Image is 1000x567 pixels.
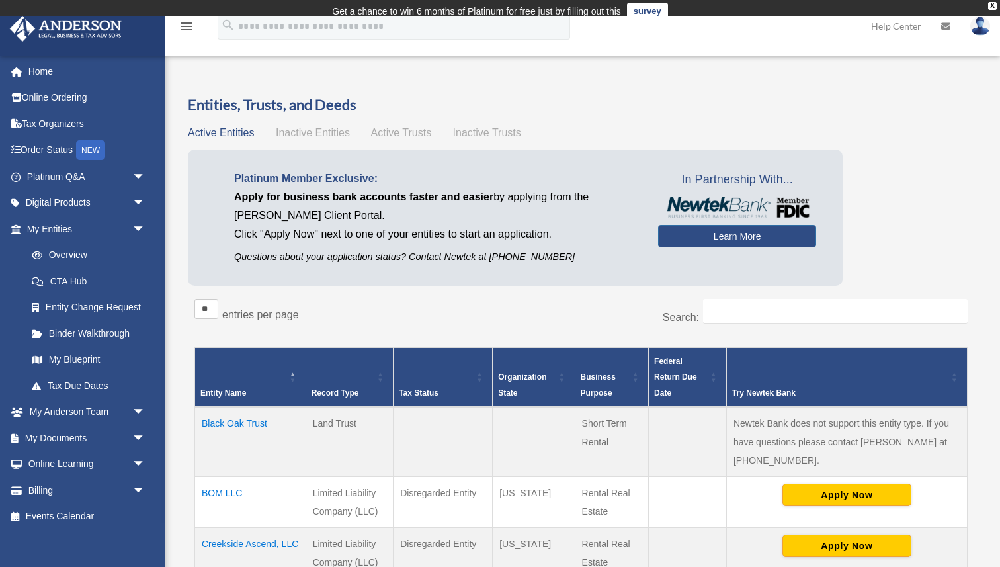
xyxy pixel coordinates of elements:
a: Order StatusNEW [9,137,165,164]
td: Land Trust [306,407,393,477]
i: search [221,18,235,32]
th: Try Newtek Bank : Activate to sort [726,348,967,408]
span: arrow_drop_down [132,451,159,478]
p: Platinum Member Exclusive: [234,169,638,188]
a: Tax Organizers [9,110,165,137]
span: arrow_drop_down [132,399,159,426]
label: Search: [663,312,699,323]
p: Questions about your application status? Contact Newtek at [PHONE_NUMBER] [234,249,638,265]
img: Anderson Advisors Platinum Portal [6,16,126,42]
label: entries per page [222,309,299,320]
th: Tax Status: Activate to sort [394,348,493,408]
a: Learn More [658,225,816,247]
a: Tax Due Dates [19,372,159,399]
a: Online Ordering [9,85,165,111]
span: Entity Name [200,388,246,398]
td: Black Oak Trust [195,407,306,477]
span: arrow_drop_down [132,163,159,191]
a: Overview [19,242,152,269]
img: User Pic [970,17,990,36]
span: arrow_drop_down [132,425,159,452]
span: Inactive Trusts [453,127,521,138]
a: CTA Hub [19,268,159,294]
td: Short Term Rental [575,407,648,477]
td: Newtek Bank does not support this entity type. If you have questions please contact [PERSON_NAME]... [726,407,967,477]
p: by applying from the [PERSON_NAME] Client Portal. [234,188,638,225]
th: Entity Name: Activate to invert sorting [195,348,306,408]
th: Record Type: Activate to sort [306,348,393,408]
th: Federal Return Due Date: Activate to sort [649,348,727,408]
h3: Entities, Trusts, and Deeds [188,95,974,115]
a: menu [179,23,194,34]
a: survey [627,3,668,19]
a: Platinum Q&Aarrow_drop_down [9,163,165,190]
th: Business Purpose: Activate to sort [575,348,648,408]
span: In Partnership With... [658,169,816,191]
span: arrow_drop_down [132,190,159,217]
a: Binder Walkthrough [19,320,159,347]
a: Billingarrow_drop_down [9,477,165,503]
a: Online Learningarrow_drop_down [9,451,165,478]
td: Disregarded Entity [394,477,493,528]
a: Entity Change Request [19,294,159,321]
a: My Entitiesarrow_drop_down [9,216,159,242]
span: arrow_drop_down [132,216,159,243]
th: Organization State: Activate to sort [493,348,575,408]
a: My Anderson Teamarrow_drop_down [9,399,165,425]
span: Record Type [312,388,359,398]
i: menu [179,19,194,34]
span: Business Purpose [581,372,616,398]
span: Inactive Entities [276,127,350,138]
td: [US_STATE] [493,477,575,528]
p: Click "Apply Now" next to one of your entities to start an application. [234,225,638,243]
a: Digital Productsarrow_drop_down [9,190,165,216]
button: Apply Now [782,535,911,557]
span: Organization State [498,372,546,398]
span: arrow_drop_down [132,477,159,504]
div: Try Newtek Bank [732,385,947,401]
img: NewtekBankLogoSM.png [665,197,810,218]
div: close [988,2,997,10]
button: Apply Now [782,484,911,506]
span: Active Entities [188,127,254,138]
div: Get a chance to win 6 months of Platinum for free just by filling out this [332,3,621,19]
td: Limited Liability Company (LLC) [306,477,393,528]
a: My Blueprint [19,347,159,373]
span: Active Trusts [371,127,432,138]
a: My Documentsarrow_drop_down [9,425,165,451]
td: BOM LLC [195,477,306,528]
span: Apply for business bank accounts faster and easier [234,191,493,202]
div: NEW [76,140,105,160]
a: Events Calendar [9,503,165,530]
span: Federal Return Due Date [654,357,697,398]
a: Home [9,58,165,85]
span: Tax Status [399,388,438,398]
td: Rental Real Estate [575,477,648,528]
